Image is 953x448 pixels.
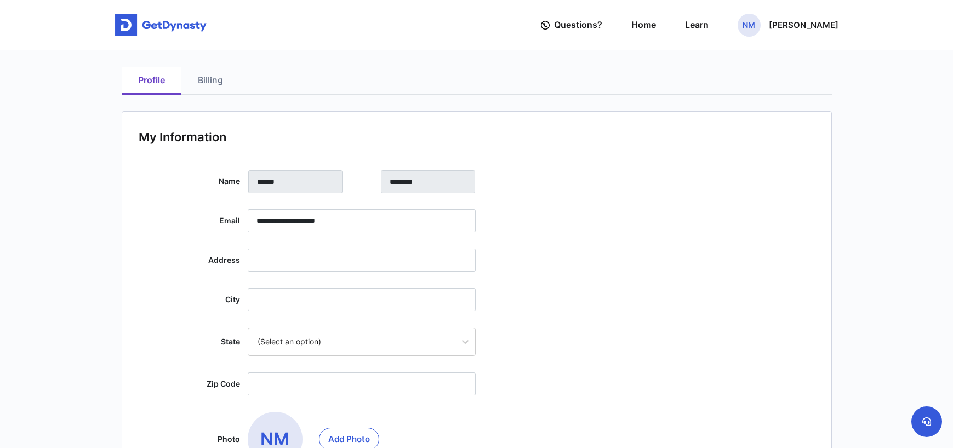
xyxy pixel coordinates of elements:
[139,328,240,356] label: State
[122,67,181,95] a: Profile
[631,9,656,41] a: Home
[258,336,446,347] div: (Select an option)
[115,14,207,36] img: Get started for free with Dynasty Trust Company
[769,21,838,30] p: [PERSON_NAME]
[738,14,761,37] span: NM
[139,372,240,395] label: Zip Code
[139,288,240,311] label: City
[139,170,240,193] label: Name
[139,129,226,145] span: My Information
[554,15,602,35] span: Questions?
[685,9,709,41] a: Learn
[139,209,240,232] label: Email
[139,249,240,272] label: Address
[181,67,239,95] a: Billing
[738,14,838,37] button: NM[PERSON_NAME]
[541,9,602,41] a: Questions?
